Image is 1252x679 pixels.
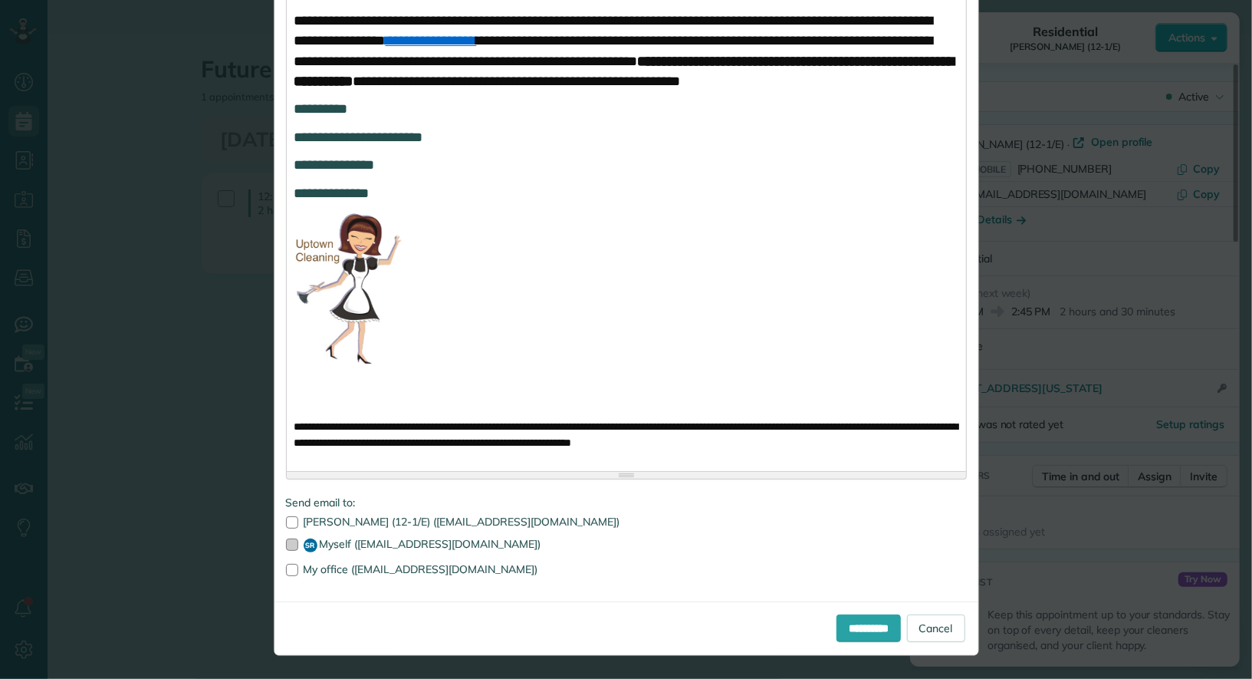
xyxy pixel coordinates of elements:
[304,539,317,552] span: SR
[286,539,967,552] label: Myself ([EMAIL_ADDRESS][DOMAIN_NAME])
[907,615,965,642] a: Cancel
[286,516,967,527] label: [PERSON_NAME] (12-1/E) ([EMAIL_ADDRESS][DOMAIN_NAME])
[286,564,967,575] label: My office ([EMAIL_ADDRESS][DOMAIN_NAME])
[286,495,967,510] label: Send email to:
[287,472,966,479] div: Resize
